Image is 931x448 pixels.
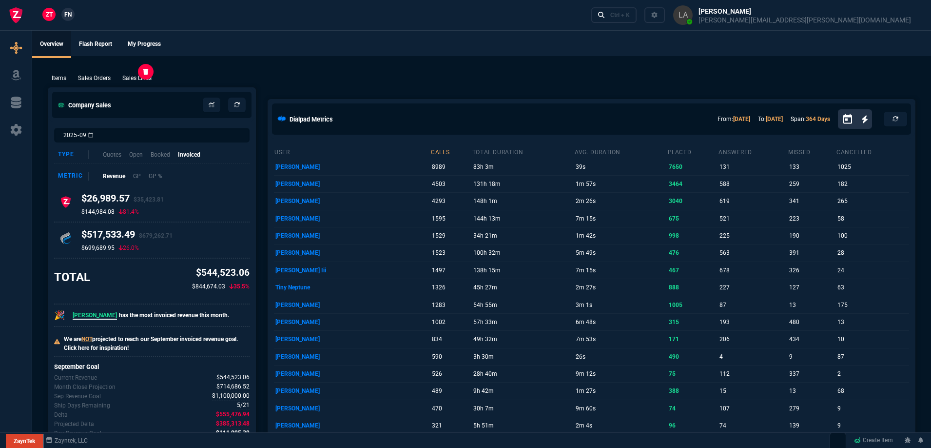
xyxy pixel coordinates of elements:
p: 7m 15s [576,264,665,277]
p: Revenue [103,172,125,181]
a: [DATE] [733,116,750,122]
p: 63 [837,281,907,294]
p: Delta divided by the remaining ship days. [54,429,101,438]
span: [PERSON_NAME] [73,312,117,320]
span: FN [64,10,72,19]
p: 175 [837,298,907,312]
p: 6m 48s [576,315,665,329]
div: Type [58,150,89,159]
p: [PERSON_NAME] [275,402,429,415]
h4: $26,989.57 [81,192,164,208]
p: 68 [837,384,907,398]
p: 3464 [669,177,717,191]
span: Delta divided by the remaining ship days. [215,428,251,438]
a: Flash Report [71,31,120,58]
p: spec.value [208,373,250,382]
p: 1m 42s [576,229,665,243]
p: 9m 12s [576,367,665,381]
p: 2m 4s [576,419,665,432]
th: total duration [472,144,574,158]
p: 1326 [432,281,470,294]
p: 9 [789,350,834,364]
p: Uses current month's data to project the month's close. [54,383,116,391]
span: Out of 21 ship days in Sep - there are 5 remaining. [237,401,250,410]
button: Open calendar [842,112,861,126]
p: 138h 15m [473,264,573,277]
p: 74 [719,419,786,432]
p: 3040 [669,194,717,208]
p: 49h 32m [473,332,573,346]
p: 13 [789,384,834,398]
p: 5m 49s [576,246,665,260]
p: 998 [669,229,717,243]
span: Revenue for Sep. [216,373,250,382]
p: 3h 30m [473,350,573,364]
p: 563 [719,246,786,260]
a: My Progress [120,31,169,58]
p: [PERSON_NAME] [275,384,429,398]
p: 619 [719,194,786,208]
p: GP % [149,172,162,181]
h5: Dialpad Metrics [290,115,333,124]
p: 171 [669,332,717,346]
p: 13 [789,298,834,312]
h4: $517,533.49 [81,228,173,244]
h5: Company Sales [58,101,111,110]
p: 131h 18m [473,177,573,191]
p: 112 [719,367,786,381]
p: 227 [719,281,786,294]
th: missed [788,144,836,158]
p: 10 [837,332,907,346]
p: 1m 27s [576,384,665,398]
p: 391 [789,246,834,260]
p: spec.value [206,428,251,438]
p: 148h 1m [473,194,573,208]
p: 675 [669,212,717,225]
th: calls [430,144,472,158]
p: 4 [719,350,786,364]
span: Company Revenue Goal for Sep. [212,391,250,401]
p: 7650 [669,160,717,174]
p: Company Revenue Goal for Sep. [54,392,101,401]
p: Revenue for Sep. [54,373,97,382]
span: NOT [81,336,92,343]
a: msbcCompanyName [43,436,91,445]
p: Sales Orders [78,74,111,82]
p: 45h 27m [473,281,573,294]
p: 127 [789,281,834,294]
p: 1m 57s [576,177,665,191]
p: Open [129,150,143,159]
p: $544,523.06 [192,266,250,280]
p: 39s [576,160,665,174]
p: 74 [669,402,717,415]
h3: TOTAL [54,270,90,285]
p: 30h 7m [473,402,573,415]
p: 265 [837,194,907,208]
p: 58 [837,212,907,225]
p: 588 [719,177,786,191]
span: $679,262.71 [139,232,173,239]
p: 34h 21m [473,229,573,243]
p: [PERSON_NAME] [275,177,429,191]
p: 315 [669,315,717,329]
p: To: [758,115,783,123]
p: 107 [719,402,786,415]
p: We are projected to reach our September invoiced revenue goal. Click here for inspiration! [64,335,250,352]
p: [PERSON_NAME] [275,212,429,225]
p: has the most invoiced revenue this month. [73,311,229,320]
h6: September Goal [54,363,250,371]
p: 190 [789,229,834,243]
span: ZT [46,10,53,19]
p: 9 [837,419,907,432]
p: $844,674.03 [192,282,225,291]
p: 144h 13m [473,212,573,225]
p: 182 [837,177,907,191]
p: 🎉 [54,308,65,322]
p: 54h 55m [473,298,573,312]
p: 75 [669,367,717,381]
p: 1523 [432,246,470,260]
p: 259 [789,177,834,191]
div: Metric [58,172,89,181]
p: 35.5% [229,282,250,291]
p: Span: [791,115,830,123]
